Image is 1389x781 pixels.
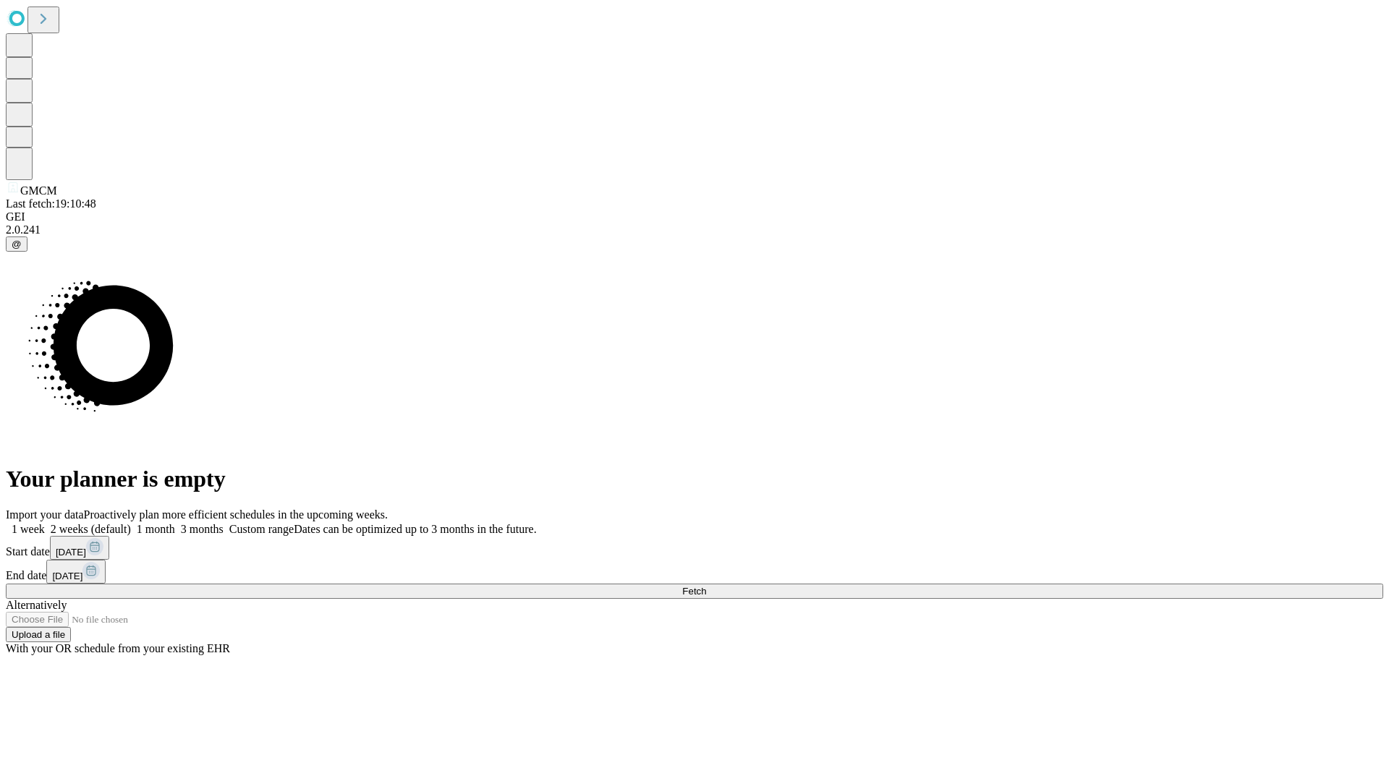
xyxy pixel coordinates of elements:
[294,523,536,535] span: Dates can be optimized up to 3 months in the future.
[51,523,131,535] span: 2 weeks (default)
[6,599,67,611] span: Alternatively
[6,466,1383,492] h1: Your planner is empty
[181,523,224,535] span: 3 months
[6,197,96,210] span: Last fetch: 19:10:48
[6,627,71,642] button: Upload a file
[682,586,706,597] span: Fetch
[6,508,84,521] span: Import your data
[6,642,230,654] span: With your OR schedule from your existing EHR
[6,536,1383,560] div: Start date
[6,236,27,252] button: @
[46,560,106,584] button: [DATE]
[56,547,86,558] span: [DATE]
[50,536,109,560] button: [DATE]
[6,584,1383,599] button: Fetch
[52,571,82,581] span: [DATE]
[20,184,57,197] span: GMCM
[12,523,45,535] span: 1 week
[84,508,388,521] span: Proactively plan more efficient schedules in the upcoming weeks.
[6,223,1383,236] div: 2.0.241
[6,210,1383,223] div: GEI
[137,523,175,535] span: 1 month
[12,239,22,249] span: @
[6,560,1383,584] div: End date
[229,523,294,535] span: Custom range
